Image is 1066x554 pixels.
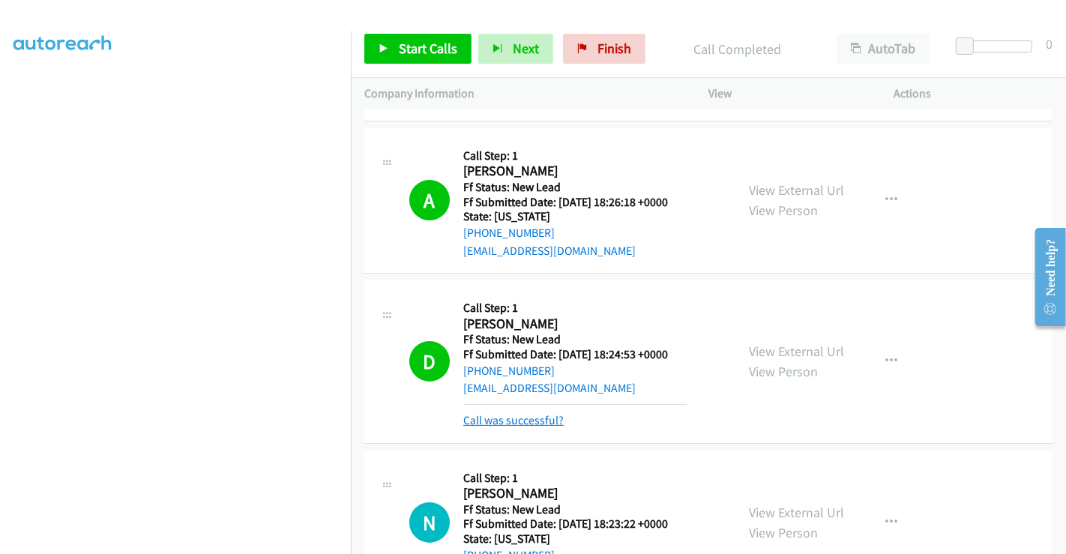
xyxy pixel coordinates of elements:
[463,471,718,486] h5: Call Step: 1
[409,502,450,543] h1: N
[894,85,1053,103] p: Actions
[513,40,539,57] span: Next
[478,34,553,64] button: Next
[1023,217,1066,337] iframe: Resource Center
[463,316,687,333] h2: [PERSON_NAME]
[749,343,844,360] a: View External Url
[563,34,645,64] a: Finish
[463,413,564,427] a: Call was successful?
[963,40,1032,52] div: Delay between calls (in seconds)
[463,163,687,180] h2: [PERSON_NAME]
[463,244,636,258] a: [EMAIL_ADDRESS][DOMAIN_NAME]
[463,180,687,195] h5: Ff Status: New Lead
[409,341,450,382] h1: D
[708,85,867,103] p: View
[463,195,687,210] h5: Ff Submitted Date: [DATE] 18:26:18 +0000
[666,39,810,59] p: Call Completed
[749,363,818,380] a: View Person
[749,524,818,541] a: View Person
[463,226,555,240] a: [PHONE_NUMBER]
[364,34,472,64] a: Start Calls
[463,364,555,378] a: [PHONE_NUMBER]
[463,532,718,547] h5: State: [US_STATE]
[749,504,844,521] a: View External Url
[409,502,450,543] div: The call is yet to be attempted
[749,202,818,219] a: View Person
[837,34,930,64] button: AutoTab
[409,180,450,220] h1: A
[749,181,844,199] a: View External Url
[463,332,687,347] h5: Ff Status: New Lead
[463,148,687,163] h5: Call Step: 1
[364,85,681,103] p: Company Information
[597,40,631,57] span: Finish
[1046,34,1053,54] div: 0
[463,517,718,532] h5: Ff Submitted Date: [DATE] 18:23:22 +0000
[463,381,636,395] a: [EMAIL_ADDRESS][DOMAIN_NAME]
[463,301,687,316] h5: Call Step: 1
[463,485,687,502] h2: [PERSON_NAME]
[463,209,687,224] h5: State: [US_STATE]
[463,502,718,517] h5: Ff Status: New Lead
[399,40,457,57] span: Start Calls
[463,347,687,362] h5: Ff Submitted Date: [DATE] 18:24:53 +0000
